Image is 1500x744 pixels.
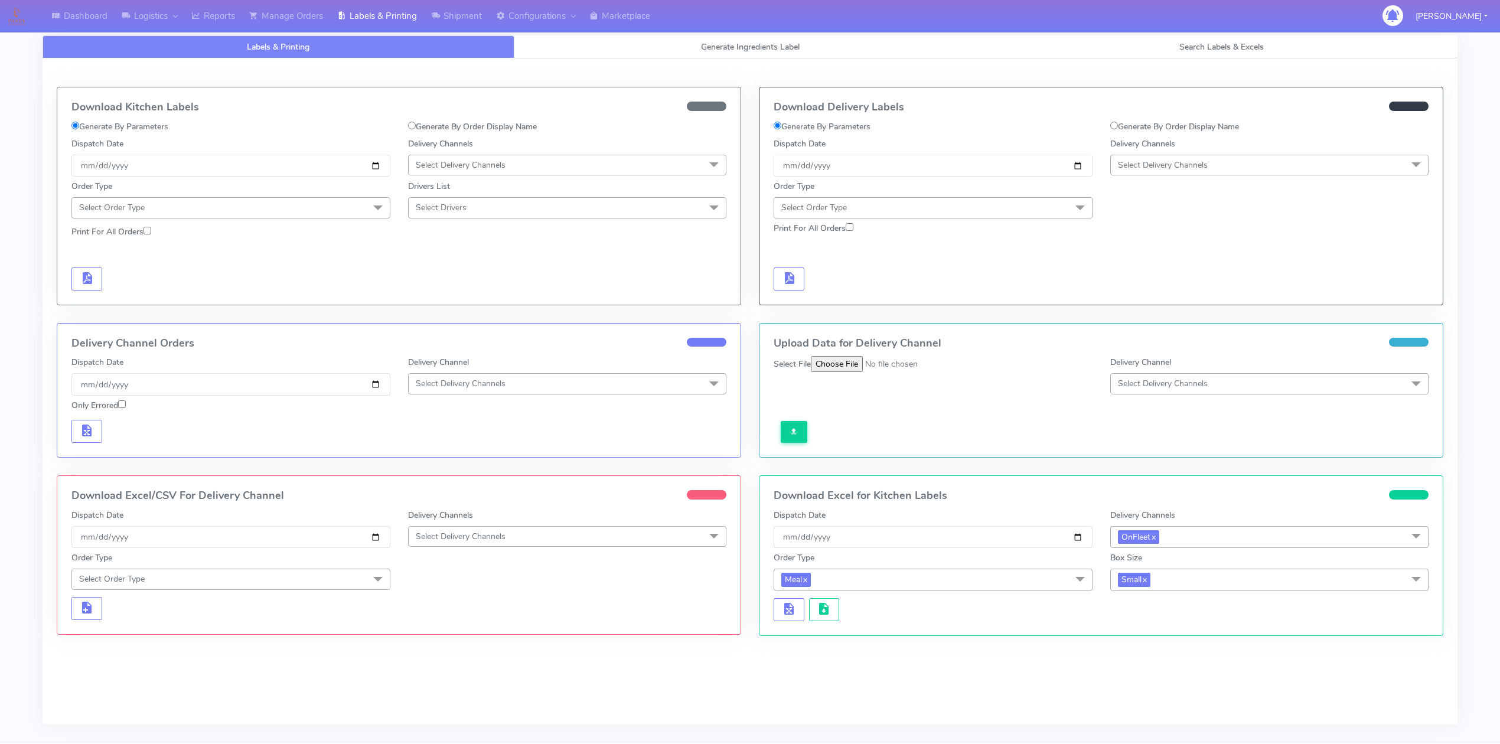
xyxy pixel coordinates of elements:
[71,138,123,150] label: Dispatch Date
[144,227,151,234] input: Print For All Orders
[774,102,1429,113] h4: Download Delivery Labels
[774,509,826,521] label: Dispatch Date
[416,531,506,542] span: Select Delivery Channels
[1110,509,1175,521] label: Delivery Channels
[781,202,847,213] span: Select Order Type
[408,509,473,521] label: Delivery Channels
[408,356,469,368] label: Delivery Channel
[408,120,537,133] label: Generate By Order Display Name
[408,138,473,150] label: Delivery Channels
[79,202,145,213] span: Select Order Type
[774,222,853,234] label: Print For All Orders
[71,122,79,129] input: Generate By Parameters
[1118,159,1208,171] span: Select Delivery Channels
[774,138,826,150] label: Dispatch Date
[416,159,506,171] span: Select Delivery Channels
[118,400,126,408] input: Only Errored
[774,120,870,133] label: Generate By Parameters
[71,226,151,238] label: Print For All Orders
[71,356,123,368] label: Dispatch Date
[1150,530,1156,543] a: x
[846,223,853,231] input: Print For All Orders
[774,490,1429,502] h4: Download Excel for Kitchen Labels
[774,552,814,564] label: Order Type
[1110,122,1118,129] input: Generate By Order Display Name
[1110,120,1239,133] label: Generate By Order Display Name
[71,509,123,521] label: Dispatch Date
[1118,573,1150,586] span: Small
[774,180,814,192] label: Order Type
[781,573,811,586] span: Meal
[71,552,112,564] label: Order Type
[71,490,726,502] h4: Download Excel/CSV For Delivery Channel
[701,41,800,53] span: Generate Ingredients Label
[71,120,168,133] label: Generate By Parameters
[1179,41,1264,53] span: Search Labels & Excels
[1118,530,1159,544] span: OnFleet
[71,180,112,192] label: Order Type
[416,378,506,389] span: Select Delivery Channels
[43,35,1457,58] ul: Tabs
[1118,378,1208,389] span: Select Delivery Channels
[802,573,807,585] a: x
[1110,552,1142,564] label: Box Size
[408,122,416,129] input: Generate By Order Display Name
[1407,4,1496,28] button: [PERSON_NAME]
[1110,356,1171,368] label: Delivery Channel
[79,573,145,585] span: Select Order Type
[774,358,811,370] label: Select File
[774,338,1429,350] h4: Upload Data for Delivery Channel
[774,122,781,129] input: Generate By Parameters
[1110,138,1175,150] label: Delivery Channels
[71,338,726,350] h4: Delivery Channel Orders
[408,180,450,192] label: Drivers List
[416,202,467,213] span: Select Drivers
[71,102,726,113] h4: Download Kitchen Labels
[247,41,309,53] span: Labels & Printing
[1142,573,1147,585] a: x
[71,399,126,412] label: Only Errored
